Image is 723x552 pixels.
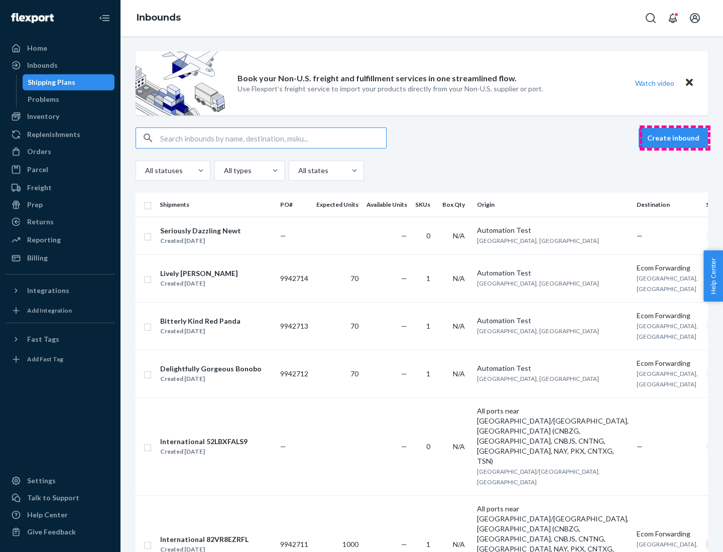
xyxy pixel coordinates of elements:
span: — [401,540,407,548]
button: Give Feedback [6,524,114,540]
ol: breadcrumbs [129,4,189,33]
a: Freight [6,180,114,196]
span: [GEOGRAPHIC_DATA], [GEOGRAPHIC_DATA] [637,370,698,388]
span: — [401,322,407,330]
span: [GEOGRAPHIC_DATA]/[GEOGRAPHIC_DATA], [GEOGRAPHIC_DATA] [477,468,600,486]
div: Billing [27,253,48,263]
span: N/A [453,442,465,451]
button: Open account menu [685,8,705,28]
div: Created [DATE] [160,279,238,289]
span: — [280,231,286,240]
div: International 82VR8EZRFL [160,534,249,544]
span: [GEOGRAPHIC_DATA], [GEOGRAPHIC_DATA] [477,375,599,382]
button: Open Search Box [641,8,661,28]
div: Add Fast Tag [27,355,63,363]
th: Box Qty [438,193,473,217]
div: Problems [28,94,59,104]
span: — [637,442,643,451]
a: Settings [6,473,114,489]
a: Home [6,40,114,56]
a: Replenishments [6,126,114,143]
input: All states [297,166,298,176]
th: Shipments [156,193,276,217]
span: 1000 [342,540,358,548]
span: 70 [350,322,358,330]
div: International 52LBXFALS9 [160,437,248,447]
span: 0 [426,442,430,451]
div: Automation Test [477,225,629,235]
div: Orders [27,147,51,157]
div: Returns [27,217,54,227]
button: Fast Tags [6,331,114,347]
div: Created [DATE] [160,374,262,384]
div: Integrations [27,286,69,296]
div: Help Center [27,510,68,520]
div: Created [DATE] [160,326,240,336]
th: SKUs [411,193,438,217]
a: Returns [6,214,114,230]
span: 0 [426,231,430,240]
div: Ecom Forwarding [637,358,698,368]
td: 9942714 [276,254,312,302]
button: Integrations [6,283,114,299]
input: All statuses [144,166,145,176]
div: Parcel [27,165,48,175]
th: Available Units [363,193,411,217]
div: Home [27,43,47,53]
p: Use Flexport’s freight service to import your products directly from your Non-U.S. supplier or port. [237,84,543,94]
th: Expected Units [312,193,363,217]
a: Talk to Support [6,490,114,506]
a: Help Center [6,507,114,523]
span: Help Center [703,250,723,302]
span: [GEOGRAPHIC_DATA], [GEOGRAPHIC_DATA] [637,274,698,293]
div: Give Feedback [27,527,76,537]
img: Flexport logo [11,13,54,23]
div: Talk to Support [27,493,79,503]
span: N/A [453,274,465,283]
span: 1 [426,322,430,330]
span: — [401,274,407,283]
div: Replenishments [27,129,80,140]
button: Watch video [629,76,681,90]
div: Created [DATE] [160,236,241,246]
span: 1 [426,369,430,378]
span: N/A [453,369,465,378]
p: Book your Non-U.S. freight and fulfillment services in one streamlined flow. [237,73,517,84]
span: 1 [426,540,430,548]
a: Problems [23,91,115,107]
span: — [401,231,407,240]
div: All ports near [GEOGRAPHIC_DATA]/[GEOGRAPHIC_DATA], [GEOGRAPHIC_DATA] (CNBZG, [GEOGRAPHIC_DATA], ... [477,406,629,466]
a: Add Fast Tag [6,351,114,367]
input: All types [223,166,224,176]
div: Delightfully Gorgeous Bonobo [160,364,262,374]
th: Origin [473,193,633,217]
div: Prep [27,200,43,210]
div: Seriously Dazzling Newt [160,226,241,236]
div: Automation Test [477,363,629,373]
span: [GEOGRAPHIC_DATA], [GEOGRAPHIC_DATA] [477,327,599,335]
div: Ecom Forwarding [637,529,698,539]
div: Automation Test [477,268,629,278]
th: PO# [276,193,312,217]
a: Add Integration [6,303,114,319]
div: Inventory [27,111,59,121]
button: Close Navigation [94,8,114,28]
span: 1 [426,274,430,283]
a: Shipping Plans [23,74,115,90]
span: — [637,231,643,240]
button: Close [683,76,696,90]
td: 9942713 [276,302,312,350]
span: N/A [453,322,465,330]
div: Add Integration [27,306,72,315]
th: Destination [633,193,702,217]
div: Shipping Plans [28,77,75,87]
a: Inventory [6,108,114,124]
div: Bitterly Kind Red Panda [160,316,240,326]
span: [GEOGRAPHIC_DATA], [GEOGRAPHIC_DATA] [477,280,599,287]
div: Ecom Forwarding [637,311,698,321]
a: Inbounds [6,57,114,73]
span: [GEOGRAPHIC_DATA], [GEOGRAPHIC_DATA] [477,237,599,244]
a: Prep [6,197,114,213]
span: — [280,442,286,451]
td: 9942712 [276,350,312,397]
